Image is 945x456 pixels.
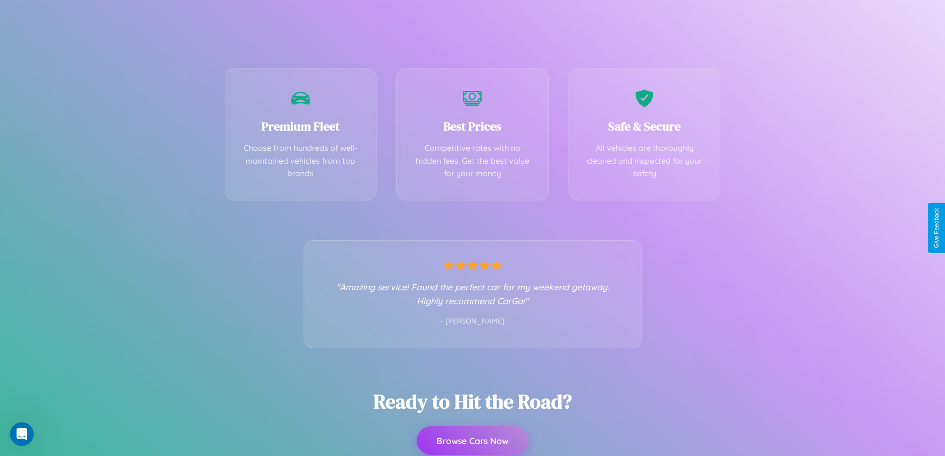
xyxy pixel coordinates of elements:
[10,422,34,446] iframe: Intercom live chat
[584,142,705,180] p: All vehicles are thoroughly cleaned and inspected for your safety
[412,142,533,180] p: Competitive rates with no hidden fees. Get the best value for your money
[417,426,528,455] button: Browse Cars Now
[240,118,362,134] h3: Premium Fleet
[240,142,362,180] p: Choose from hundreds of well-maintained vehicles from top brands
[324,280,622,308] p: "Amazing service! Found the perfect car for my weekend getaway. Highly recommend CarGo!"
[933,208,940,248] div: Give Feedback
[412,118,533,134] h3: Best Prices
[324,315,622,328] p: - [PERSON_NAME]
[374,388,572,415] h2: Ready to Hit the Road?
[584,118,705,134] h3: Safe & Secure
